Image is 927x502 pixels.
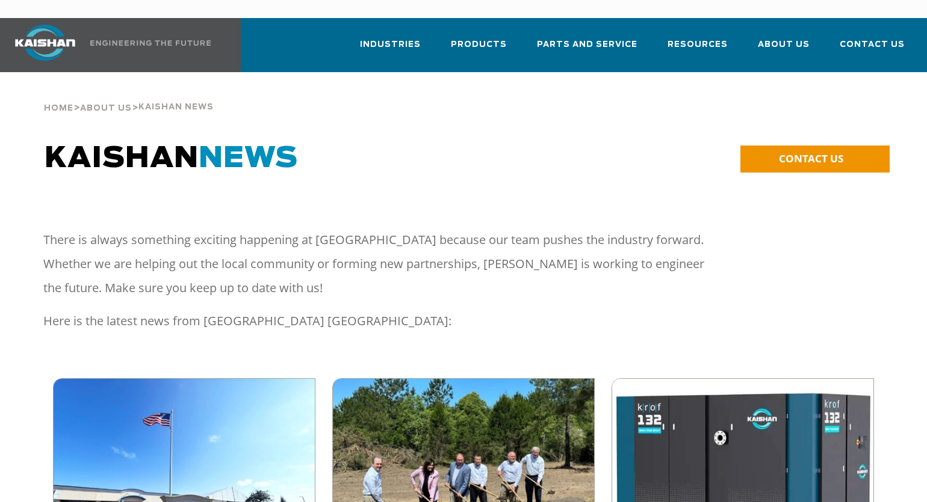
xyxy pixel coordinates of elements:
span: KAISHAN [45,144,298,173]
span: Industries [360,38,421,52]
span: Products [451,38,507,52]
a: About Us [758,29,810,70]
div: > > [44,72,214,118]
img: Engineering the future [90,40,211,46]
p: There is always something exciting happening at [GEOGRAPHIC_DATA] because our team pushes the ind... [43,228,712,300]
a: Parts and Service [537,29,637,70]
span: Home [44,105,73,112]
p: Here is the latest news from [GEOGRAPHIC_DATA] [GEOGRAPHIC_DATA]: [43,309,712,333]
span: NEWS [199,144,298,173]
span: Resources [668,38,728,52]
a: Contact Us [840,29,905,70]
a: Home [44,102,73,113]
span: CONTACT US [779,152,843,165]
a: CONTACT US [740,145,890,173]
span: Kaishan News [138,103,214,111]
a: Products [451,29,507,70]
span: About Us [80,105,132,112]
span: Parts and Service [537,38,637,52]
span: About Us [758,38,810,52]
a: Industries [360,29,421,70]
a: About Us [80,102,132,113]
span: Contact Us [840,38,905,52]
a: Resources [668,29,728,70]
